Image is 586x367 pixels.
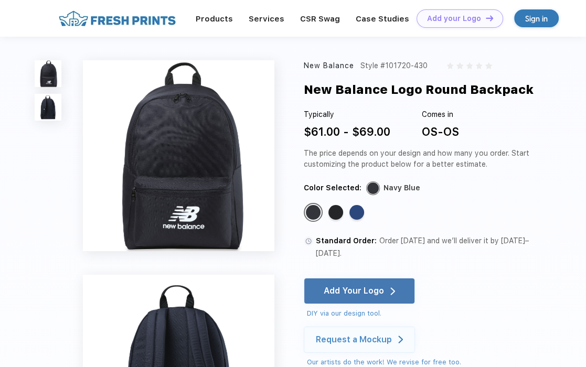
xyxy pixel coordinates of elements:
[83,60,274,252] img: func=resize&h=640
[466,62,473,69] img: gray_star.svg
[304,60,354,71] div: New Balance
[316,334,392,345] div: Request a Mockup
[304,81,534,99] div: New Balance Logo Round Backpack
[35,60,61,87] img: func=resize&h=100
[248,14,284,24] a: Services
[485,62,492,69] img: gray_star.svg
[476,62,482,69] img: gray_star.svg
[328,205,343,220] div: Black
[383,182,420,193] div: Navy Blue
[307,308,415,319] div: DIY via our design tool.
[360,60,428,71] div: Style #101720-430
[35,94,61,121] img: func=resize&h=100
[316,236,529,257] span: Order [DATE] and we’ll deliver it by [DATE]–[DATE].
[56,9,179,28] img: fo%20logo%202.webp
[300,14,339,24] a: CSR Swag
[422,124,459,141] div: OS-OS
[195,14,232,24] a: Products
[304,124,390,141] div: $61.00 - $69.00
[456,62,463,69] img: gray_star.svg
[349,205,364,220] div: Royal Blue
[514,9,559,27] a: Sign in
[525,13,548,25] div: Sign in
[304,109,390,120] div: Typically
[304,236,313,246] img: standard order
[447,62,453,69] img: gray_star.svg
[324,286,384,296] div: Add Your Logo
[304,148,544,170] div: The price depends on your design and how many you order. Start customizing the product below for ...
[422,109,459,120] div: Comes in
[398,336,403,343] img: white arrow
[316,236,377,245] span: Standard Order:
[304,182,361,193] div: Color Selected:
[306,205,321,220] div: Navy Blue
[427,14,481,23] div: Add your Logo
[486,15,493,21] img: DT
[390,287,395,295] img: white arrow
